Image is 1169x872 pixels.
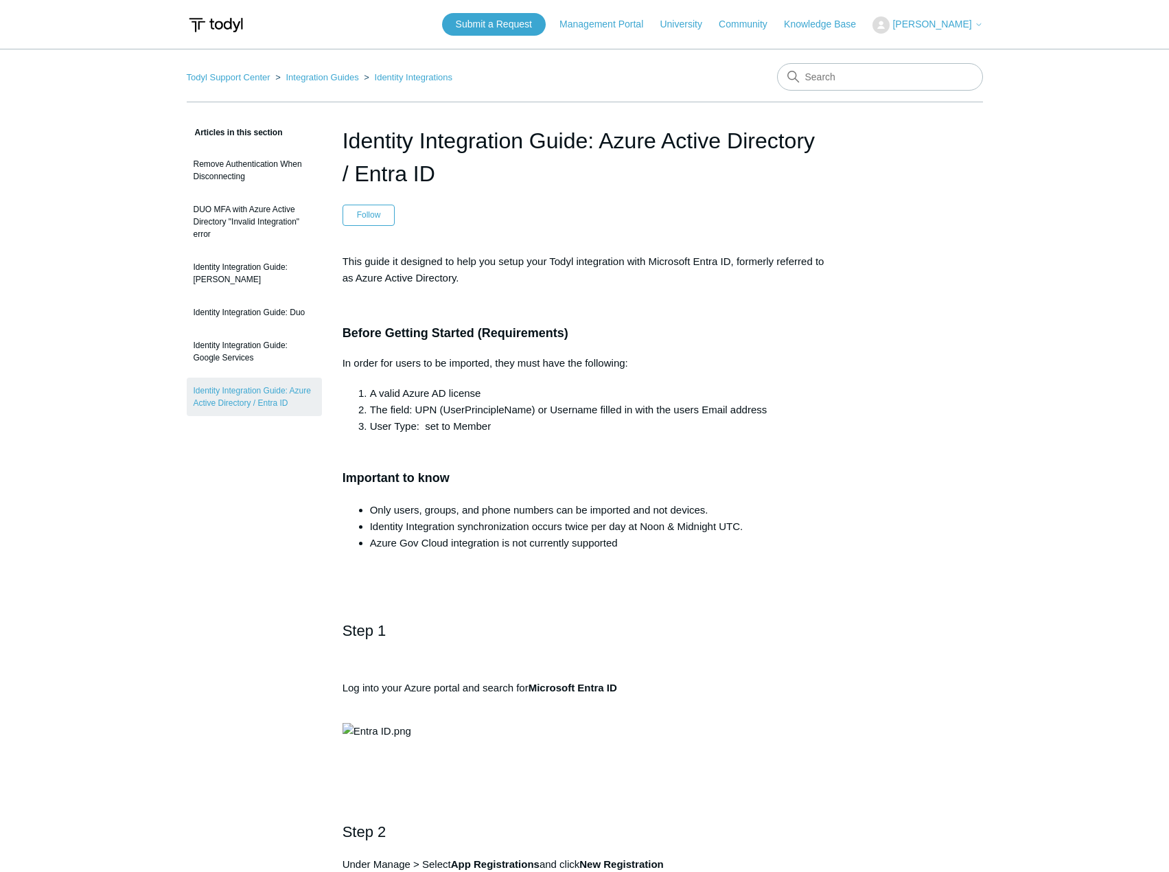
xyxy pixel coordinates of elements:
[777,63,983,91] input: Search
[784,17,870,32] a: Knowledge Base
[660,17,715,32] a: University
[370,385,827,402] li: A valid Azure AD license
[343,323,827,343] h3: Before Getting Started (Requirements)
[370,535,827,551] li: Azure Gov Cloud integration is not currently supported
[343,253,827,286] p: This guide it designed to help you setup your Todyl integration with Microsoft Entra ID, formerly...
[892,19,971,30] span: [PERSON_NAME]
[343,820,827,844] h2: Step 2
[343,723,411,739] img: Entra ID.png
[442,13,546,36] a: Submit a Request
[343,355,827,371] p: In order for users to be imported, they must have the following:
[343,680,827,713] p: Log into your Azure portal and search for
[719,17,781,32] a: Community
[343,124,827,190] h1: Identity Integration Guide: Azure Active Directory / Entra ID
[451,858,540,870] strong: App Registrations
[529,682,617,693] strong: Microsoft Entra ID
[370,518,827,535] li: Identity Integration synchronization occurs twice per day at Noon & Midnight UTC.
[187,12,245,38] img: Todyl Support Center Help Center home page
[579,858,664,870] strong: New Registration
[370,418,827,435] li: User Type: set to Member
[361,72,452,82] li: Identity Integrations
[273,72,361,82] li: Integration Guides
[187,72,273,82] li: Todyl Support Center
[286,72,358,82] a: Integration Guides
[187,128,283,137] span: Articles in this section
[187,299,322,325] a: Identity Integration Guide: Duo
[375,72,452,82] a: Identity Integrations
[343,448,827,488] h3: Important to know
[872,16,982,34] button: [PERSON_NAME]
[187,151,322,190] a: Remove Authentication When Disconnecting
[370,502,827,518] li: Only users, groups, and phone numbers can be imported and not devices.
[343,205,395,225] button: Follow Article
[187,378,322,416] a: Identity Integration Guide: Azure Active Directory / Entra ID
[187,196,322,247] a: DUO MFA with Azure Active Directory "Invalid Integration" error
[343,619,827,667] h2: Step 1
[187,254,322,292] a: Identity Integration Guide: [PERSON_NAME]
[187,332,322,371] a: Identity Integration Guide: Google Services
[559,17,657,32] a: Management Portal
[187,72,270,82] a: Todyl Support Center
[370,402,827,418] li: The field: UPN (UserPrincipleName) or Username filled in with the users Email address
